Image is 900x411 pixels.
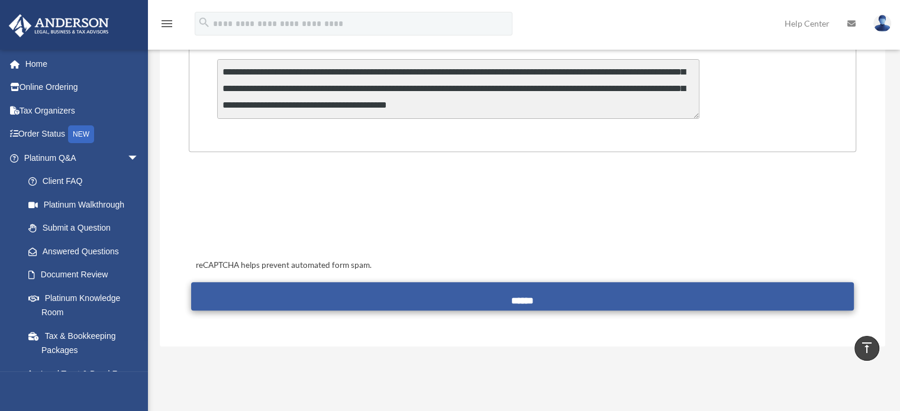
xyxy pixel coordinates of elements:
[160,17,174,31] i: menu
[8,122,157,147] a: Order StatusNEW
[127,146,151,170] span: arrow_drop_down
[8,146,157,170] a: Platinum Q&Aarrow_drop_down
[17,286,157,324] a: Platinum Knowledge Room
[860,341,874,355] i: vertical_align_top
[192,189,372,235] iframe: reCAPTCHA
[5,14,112,37] img: Anderson Advisors Platinum Portal
[854,336,879,361] a: vertical_align_top
[8,99,157,122] a: Tax Organizers
[68,125,94,143] div: NEW
[198,16,211,29] i: search
[17,263,157,287] a: Document Review
[17,216,151,240] a: Submit a Question
[873,15,891,32] img: User Pic
[17,324,157,362] a: Tax & Bookkeeping Packages
[17,362,157,386] a: Land Trust & Deed Forum
[160,21,174,31] a: menu
[17,193,157,216] a: Platinum Walkthrough
[8,76,157,99] a: Online Ordering
[17,240,157,263] a: Answered Questions
[191,258,854,273] div: reCAPTCHA helps prevent automated form spam.
[17,170,157,193] a: Client FAQ
[8,52,157,76] a: Home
